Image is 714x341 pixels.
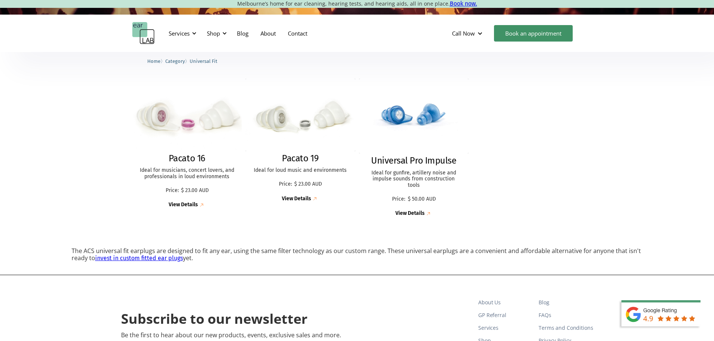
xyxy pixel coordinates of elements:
span: Category [165,58,185,64]
p: $ 23.00 AUD [181,188,209,194]
a: About Us [478,296,533,309]
p: Price: [392,196,406,203]
p: $ 23.00 AUD [294,181,322,188]
div: Call Now [446,22,490,45]
h2: Pacato 19 [282,153,319,164]
a: About [254,22,282,44]
div: View Details [395,210,425,217]
a: Universal Fit [190,57,217,64]
div: Shop [202,22,229,45]
a: Home [147,57,160,64]
a: Blog [231,22,254,44]
img: Pacato 16 [127,75,247,155]
a: Universal Pro ImpulseUniversal Pro ImpulseIdeal for gunfire, artillery noise and impulse sounds f... [359,79,469,217]
div: Services [164,22,199,45]
a: Pacato 16Pacato 16Ideal for musicians, concert lovers, and professionals in loud environmentsPric... [132,79,242,209]
h2: Subscribe to our newsletter [121,310,307,328]
a: home [132,22,155,45]
a: Category [165,57,185,64]
p: Be the first to hear about our new products, events, exclusive sales and more. [121,332,341,339]
a: Contact [282,22,313,44]
h2: Pacato 16 [169,153,205,164]
a: GP Referral [478,309,533,322]
div: View Details [282,196,311,202]
a: Book an appointment [494,25,573,42]
a: Services [478,322,533,334]
img: Universal Pro Impulse [359,79,469,153]
a: invest in custom fitted ear plugs [95,255,183,262]
span: Universal Fit [190,58,217,64]
div: View Details [169,202,198,208]
a: Pacato 19Pacato 19Ideal for loud music and environmentsPrice:$ 23.00 AUDView Details [245,79,355,203]
div: Call Now [452,30,475,37]
p: Ideal for musicians, concert lovers, and professionals in loud environments [140,167,235,180]
div: Shop [207,30,220,37]
p: Ideal for loud music and environments [253,167,348,174]
p: The ACS universal fit earplugs are designed to fit any ear, using the same filter technology as o... [72,247,643,262]
li: 〉 [147,57,165,65]
div: Services [169,30,190,37]
span: Home [147,58,160,64]
img: Pacato 19 [245,79,355,151]
li: 〉 [165,57,190,65]
p: Price: [278,181,292,188]
p: Price: [165,188,179,194]
p: $ 50.00 AUD [408,196,436,203]
a: Terms and Conditions [539,322,593,334]
h2: Universal Pro Impulse [371,155,456,166]
a: FAQs [539,309,593,322]
a: Blog [539,296,593,309]
p: Ideal for gunfire, artillery noise and impulse sounds from construction tools [367,170,461,189]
